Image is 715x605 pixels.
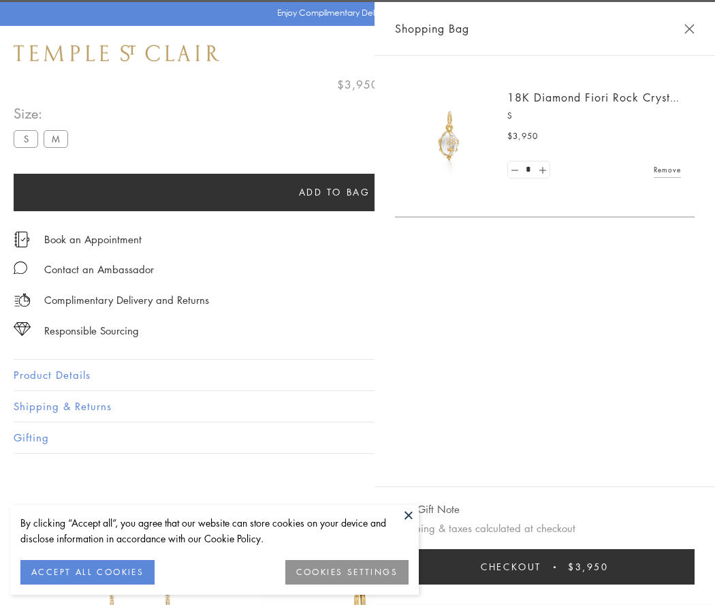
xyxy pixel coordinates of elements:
a: Book an Appointment [44,232,142,247]
a: Set quantity to 2 [535,161,549,179]
button: Add to bag [14,174,655,211]
div: Responsible Sourcing [44,322,139,339]
span: $3,950 [337,76,379,93]
button: Checkout $3,950 [395,549,695,585]
div: By clicking “Accept all”, you agree that our website can store cookies on your device and disclos... [20,515,409,546]
p: Shipping & taxes calculated at checkout [395,520,695,537]
label: M [44,130,68,147]
img: icon_sourcing.svg [14,322,31,336]
button: ACCEPT ALL COOKIES [20,560,155,585]
p: Complimentary Delivery and Returns [44,292,209,309]
button: Close Shopping Bag [684,24,695,34]
span: Shopping Bag [395,20,469,37]
span: Checkout [481,559,541,574]
img: MessageIcon-01_2.svg [14,261,27,275]
button: Gifting [14,422,701,453]
button: Add Gift Note [395,501,460,518]
span: $3,950 [507,129,538,143]
p: Enjoy Complimentary Delivery & Returns [277,6,432,20]
button: COOKIES SETTINGS [285,560,409,585]
span: Add to bag [299,185,370,200]
img: Temple St. Clair [14,45,219,61]
label: S [14,130,38,147]
img: P51889-E11FIORI [409,95,490,177]
span: $3,950 [568,559,609,574]
button: Shipping & Returns [14,391,701,422]
a: Set quantity to 0 [508,161,522,179]
span: Size: [14,102,74,125]
button: Product Details [14,360,701,390]
img: icon_delivery.svg [14,292,31,309]
h3: You May Also Like [34,502,681,524]
img: icon_appointment.svg [14,232,30,247]
a: Remove [654,162,681,177]
p: S [507,109,681,123]
div: Contact an Ambassador [44,261,154,278]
